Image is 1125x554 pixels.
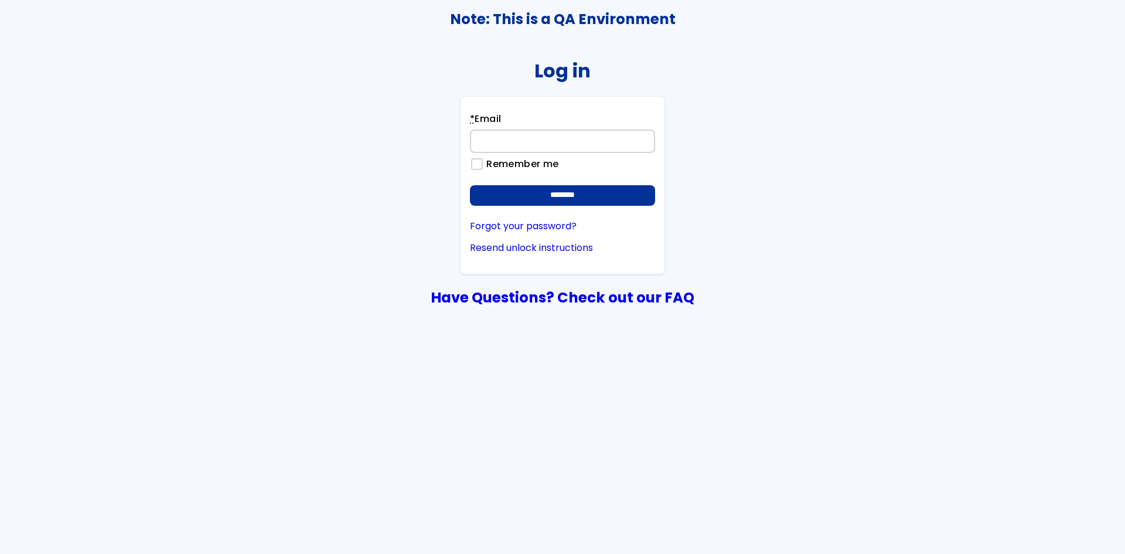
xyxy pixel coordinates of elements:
[534,60,591,81] h2: Log in
[470,221,655,232] a: Forgot your password?
[470,112,475,125] abbr: required
[1,11,1124,28] h3: Note: This is a QA Environment
[470,112,501,130] label: Email
[431,287,694,308] a: Have Questions? Check out our FAQ
[470,243,655,253] a: Resend unlock instructions
[480,159,558,169] label: Remember me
